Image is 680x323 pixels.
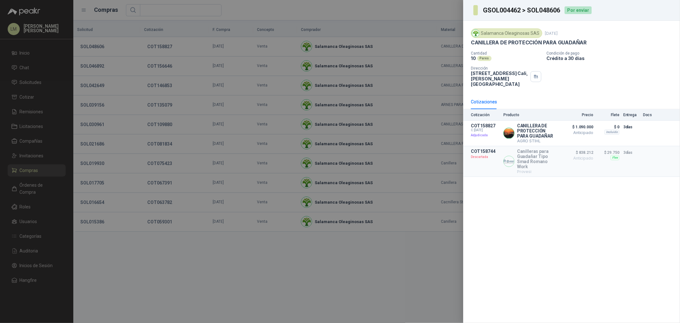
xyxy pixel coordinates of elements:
span: $ 1.090.000 [561,123,593,131]
p: CANILLERA DE PROTECCIÓN PARA GUADAÑAR [471,39,587,46]
img: Company Logo [472,30,479,37]
img: Company Logo [504,156,514,167]
div: Por enviar [565,6,592,14]
p: [DATE] [545,31,558,36]
div: Incluido [604,130,619,135]
p: Dirección [471,66,528,71]
p: Flete [597,113,619,117]
p: Condición de pago [546,51,677,56]
p: Adjudicada [471,132,500,139]
p: CANILLERA DE PROTECCIÓN PARA GUADAÑAR [517,123,558,139]
p: Cantidad [471,51,541,56]
p: Entrega [623,113,639,117]
div: Cotizaciones [471,98,497,105]
p: Crédito a 30 días [546,56,677,61]
p: Producto [503,113,558,117]
p: Canilleras para Guadañar Tipo Smad Romano Work [517,149,558,169]
p: $ 29.750 [597,149,619,156]
span: Anticipado [561,156,593,160]
span: C: [DATE] [471,128,500,132]
p: [STREET_ADDRESS] Cali , [PERSON_NAME][GEOGRAPHIC_DATA] [471,71,528,87]
p: 3 días [623,123,639,131]
span: $ 838.212 [561,149,593,156]
p: Provesi [517,169,558,174]
div: Pares [477,56,492,61]
p: 10 [471,56,476,61]
p: 3 días [623,149,639,156]
h3: GSOL004462 > SOL048606 [483,7,561,13]
div: Flex [611,155,619,160]
img: Company Logo [504,128,514,139]
p: $ 0 [597,123,619,131]
p: COT158827 [471,123,500,128]
p: COT158744 [471,149,500,154]
p: Precio [561,113,593,117]
div: Salamanca Oleaginosas SAS [471,28,542,38]
p: Cotización [471,113,500,117]
p: Docs [643,113,656,117]
p: Descartada [471,154,500,160]
p: AGRO STIHL [517,139,558,143]
span: Anticipado [561,131,593,135]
